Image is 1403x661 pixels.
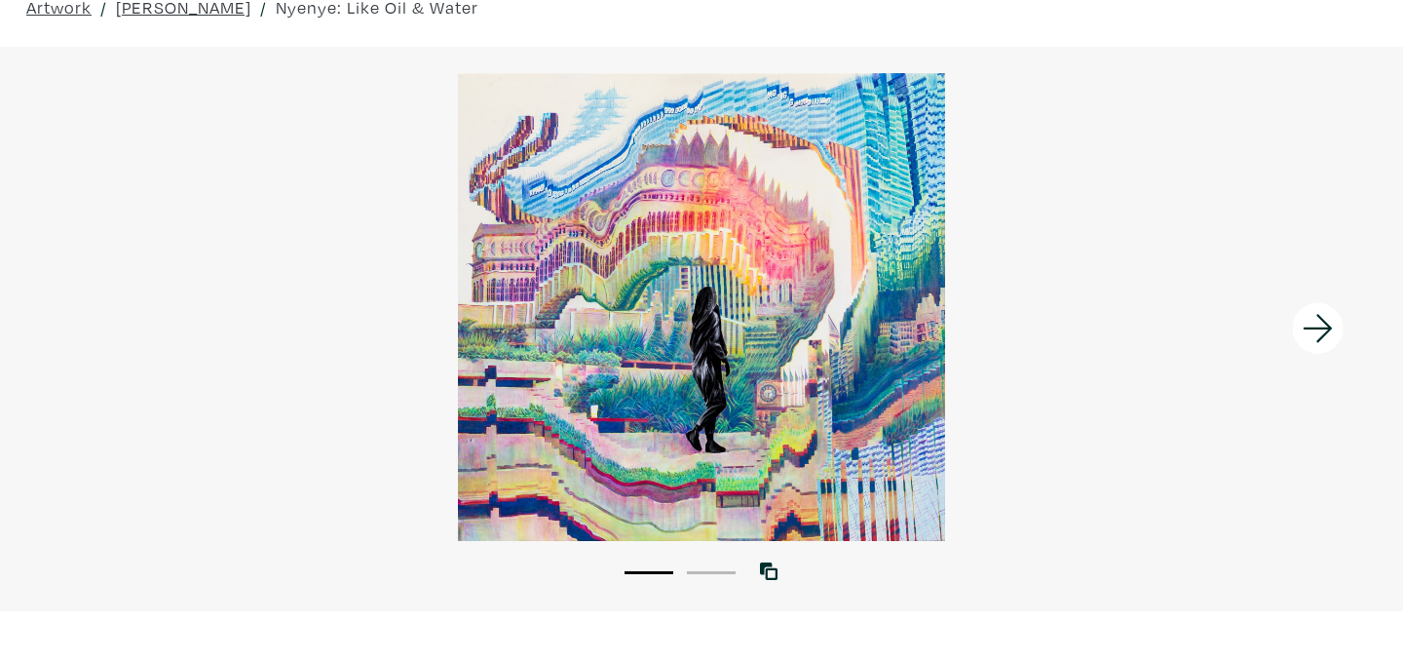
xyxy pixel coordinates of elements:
button: 1 of 2 [625,571,673,574]
button: 2 of 2 [687,571,736,574]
